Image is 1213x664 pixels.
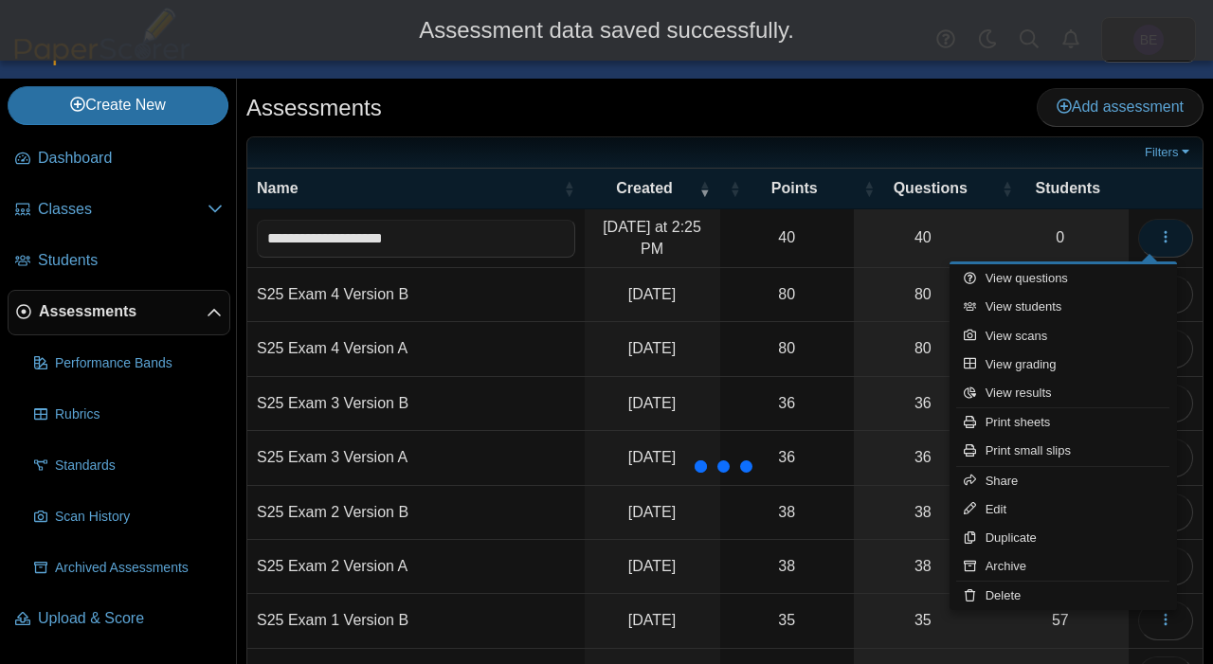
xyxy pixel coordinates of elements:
a: Filters [1140,143,1198,162]
span: Points [745,178,844,199]
a: View scans [950,322,1177,350]
td: S25 Exam 3 Version B [247,377,585,431]
a: View grading [950,350,1177,379]
time: Feb 10, 2025 at 10:23 AM [628,612,676,628]
a: 35 [854,594,992,647]
span: Students [1017,178,1119,199]
a: 36 [854,377,992,430]
td: S25 Exam 2 Version B [247,486,585,540]
td: 36 [720,431,854,485]
a: Create New [8,86,228,124]
a: Archive [950,552,1177,581]
time: Apr 7, 2025 at 1:41 PM [628,395,676,411]
a: Rubrics [27,392,230,438]
span: Scan History [55,508,223,527]
span: Name [257,178,560,199]
a: 57 [992,594,1129,647]
span: Students : Activate to sort [1002,179,1013,198]
td: S25 Exam 1 Version B [247,594,585,648]
td: 36 [720,377,854,431]
h1: Assessments [246,92,382,124]
a: PaperScorer [8,52,197,68]
span: Questions : Activate to sort [863,179,875,198]
td: 38 [720,540,854,594]
span: Archived Assessments [55,559,223,578]
span: Name : Activate to sort [564,179,575,198]
a: View students [950,293,1177,321]
span: Assessments [39,301,207,322]
a: 80 [854,322,992,375]
time: Apr 7, 2025 at 11:35 AM [628,449,676,465]
span: Students [38,250,223,271]
span: Performance Bands [55,354,223,373]
time: May 7, 2025 at 9:05 AM [628,286,676,302]
a: 0 [992,209,1129,267]
a: Print small slips [950,437,1177,465]
td: 80 [720,322,854,376]
a: Dashboard [8,136,230,182]
td: 35 [720,594,854,648]
a: 38 [854,540,992,593]
td: S25 Exam 3 Version A [247,431,585,485]
a: 40 [854,209,992,267]
a: View questions [950,264,1177,293]
span: Rubrics [55,405,223,424]
a: Standards [27,443,230,489]
a: Scan History [27,494,230,540]
span: Upload & Score [38,608,223,629]
td: S25 Exam 4 Version B [247,268,585,322]
a: Assessments [8,290,230,335]
span: Standards [55,457,223,476]
a: Archived Assessments [27,546,230,591]
a: Delete [950,582,1177,610]
span: Classes [38,199,208,220]
time: Sep 18, 2025 at 2:25 PM [603,219,701,256]
a: 36 [854,431,992,484]
a: Print sheets [950,408,1177,437]
a: Share [950,467,1177,495]
a: Students [8,239,230,284]
td: S25 Exam 4 Version A [247,322,585,376]
time: Mar 3, 2025 at 9:39 AM [628,558,676,574]
span: Created : Activate to remove sorting [699,179,711,198]
a: Classes [8,188,230,233]
div: Assessment data saved successfully. [14,14,1199,46]
td: 38 [720,486,854,540]
td: 40 [720,209,854,268]
span: Add assessment [1057,99,1184,115]
a: 80 [854,268,992,321]
span: Created [594,178,696,199]
time: Mar 4, 2025 at 3:38 PM [628,504,676,520]
a: 38 [854,486,992,539]
a: Add assessment [1037,88,1204,126]
a: Edit [950,495,1177,524]
a: View results [950,379,1177,407]
a: Performance Bands [27,341,230,386]
span: Questions [878,178,983,199]
time: May 7, 2025 at 8:45 AM [628,340,676,356]
td: S25 Exam 2 Version A [247,540,585,594]
td: 80 [720,268,854,322]
a: Duplicate [950,524,1177,552]
span: Dashboard [38,148,223,169]
a: Upload & Score [8,597,230,642]
span: Points : Activate to sort [730,179,741,198]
